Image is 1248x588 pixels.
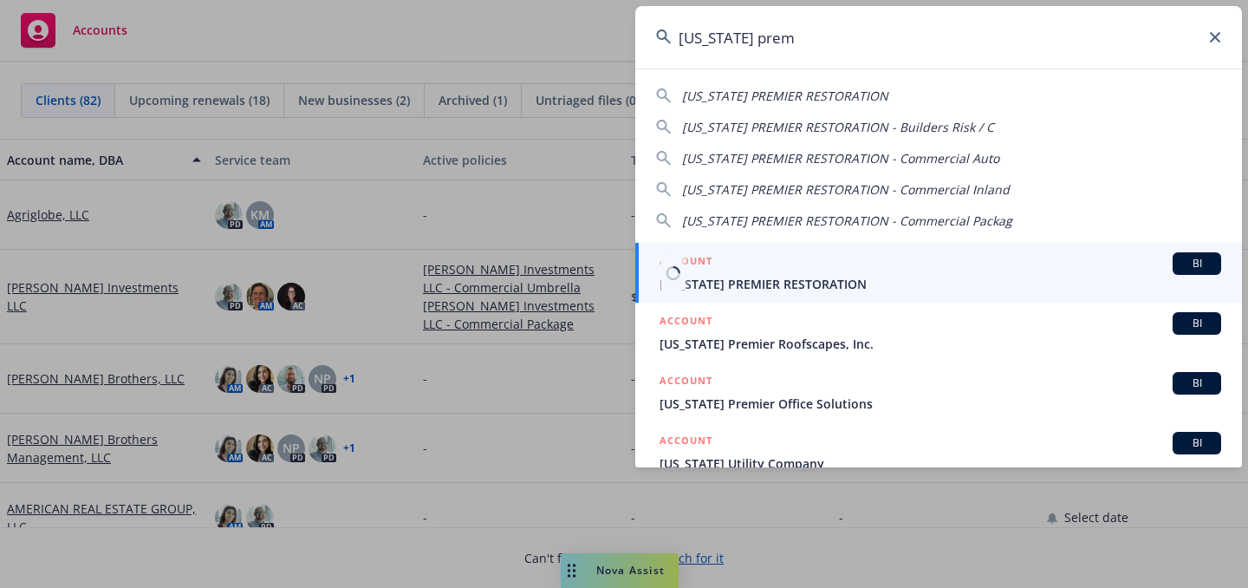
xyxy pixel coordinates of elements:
[635,422,1242,482] a: ACCOUNTBI[US_STATE] Utility Company
[660,372,712,393] h5: ACCOUNT
[682,181,1010,198] span: [US_STATE] PREMIER RESTORATION - Commercial Inland
[1180,435,1214,451] span: BI
[660,335,1221,353] span: [US_STATE] Premier Roofscapes, Inc.
[660,454,1221,473] span: [US_STATE] Utility Company
[635,363,1242,422] a: ACCOUNTBI[US_STATE] Premier Office Solutions
[1180,376,1214,391] span: BI
[660,432,712,453] h5: ACCOUNT
[682,88,888,104] span: [US_STATE] PREMIER RESTORATION
[682,212,1012,229] span: [US_STATE] PREMIER RESTORATION - Commercial Packag
[635,303,1242,363] a: ACCOUNTBI[US_STATE] Premier Roofscapes, Inc.
[682,150,999,167] span: [US_STATE] PREMIER RESTORATION - Commercial Auto
[1180,316,1214,331] span: BI
[635,6,1242,69] input: Search...
[660,275,1221,293] span: [US_STATE] PREMIER RESTORATION
[1180,256,1214,271] span: BI
[682,119,994,135] span: [US_STATE] PREMIER RESTORATION - Builders Risk / C
[635,243,1242,303] a: ACCOUNTBI[US_STATE] PREMIER RESTORATION
[660,252,712,273] h5: ACCOUNT
[660,395,1221,413] span: [US_STATE] Premier Office Solutions
[660,312,712,333] h5: ACCOUNT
